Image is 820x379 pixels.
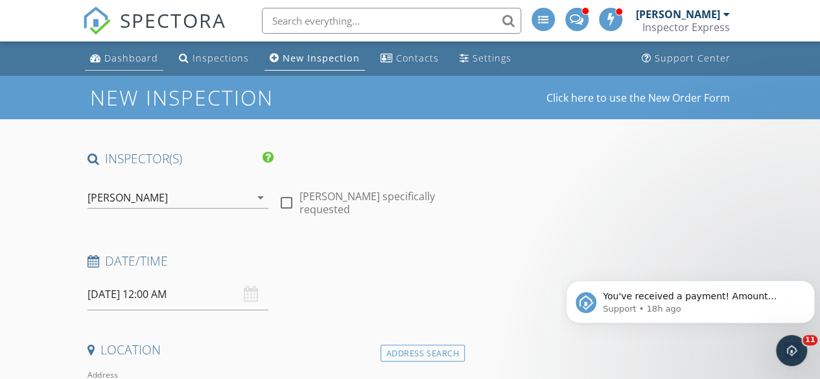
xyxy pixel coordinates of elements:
[262,8,521,34] input: Search everything...
[174,47,254,71] a: Inspections
[299,190,460,216] label: [PERSON_NAME] specifically requested
[375,47,444,71] a: Contacts
[193,52,249,64] div: Inspections
[90,86,377,109] h1: New Inspection
[88,253,460,270] h4: Date/Time
[264,47,365,71] a: New Inspection
[642,21,730,34] div: Inspector Express
[283,52,360,64] div: New Inspection
[546,93,730,103] a: Click here to use the New Order Form
[104,52,158,64] div: Dashboard
[473,52,511,64] div: Settings
[636,8,720,21] div: [PERSON_NAME]
[381,345,465,362] div: Address Search
[88,279,268,310] input: Select date
[88,150,274,167] h4: INSPECTOR(S)
[88,192,168,203] div: [PERSON_NAME]
[88,341,460,358] h4: Location
[655,52,731,64] div: Support Center
[776,335,807,366] iframe: Intercom live chat
[82,17,226,45] a: SPECTORA
[82,6,111,35] img: The Best Home Inspection Software - Spectora
[42,38,232,177] span: You've received a payment! Amount $400.00 Fee $11.30 Net $388.70 Transaction # pi_3SCPZKK7snlDGpR...
[561,253,820,344] iframe: Intercom notifications message
[802,335,817,345] span: 11
[396,52,439,64] div: Contacts
[120,6,226,34] span: SPECTORA
[85,47,163,71] a: Dashboard
[637,47,736,71] a: Support Center
[253,190,268,205] i: arrow_drop_down
[454,47,517,71] a: Settings
[42,50,238,62] p: Message from Support, sent 18h ago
